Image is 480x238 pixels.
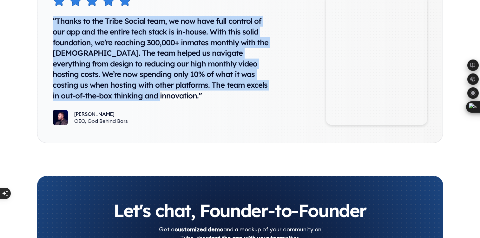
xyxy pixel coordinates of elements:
[74,117,128,124] div: CEO, God Behind Bars
[50,201,431,220] h2: Let's chat, Founder-to-Founder
[174,226,223,233] strong: customized demo
[74,110,128,117] div: [PERSON_NAME]
[53,16,275,101] div: “Thanks to the Tribe Social team, we now have full control of our app and the entire tech stack i...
